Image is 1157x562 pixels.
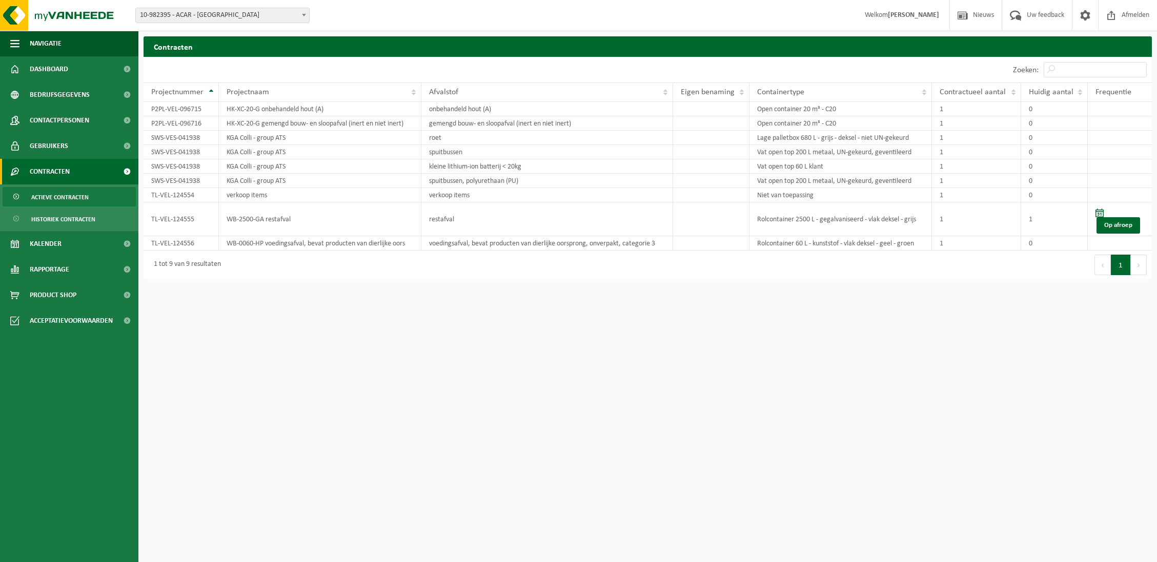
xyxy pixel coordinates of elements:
[888,11,939,19] strong: [PERSON_NAME]
[30,82,90,108] span: Bedrijfsgegevens
[144,236,219,251] td: TL-VEL-124556
[749,188,932,202] td: Niet van toepassing
[421,131,673,145] td: roet
[30,159,70,184] span: Contracten
[144,174,219,188] td: SWS-VES-041938
[3,187,136,206] a: Actieve contracten
[149,256,221,274] div: 1 tot 9 van 9 resultaten
[749,116,932,131] td: Open container 20 m³ - C20
[144,145,219,159] td: SWS-VES-041938
[135,8,310,23] span: 10-982395 - ACAR - SINT-NIKLAAS
[1094,255,1111,275] button: Previous
[219,202,421,236] td: WB-2500-GA restafval
[1021,236,1088,251] td: 0
[932,188,1021,202] td: 1
[1021,131,1088,145] td: 0
[1131,255,1147,275] button: Next
[30,56,68,82] span: Dashboard
[144,188,219,202] td: TL-VEL-124554
[932,116,1021,131] td: 1
[1021,202,1088,236] td: 1
[1021,188,1088,202] td: 0
[144,116,219,131] td: P2PL-VEL-096716
[749,236,932,251] td: Rolcontainer 60 L - kunststof - vlak deksel - geel - groen
[932,174,1021,188] td: 1
[31,188,89,207] span: Actieve contracten
[30,31,62,56] span: Navigatie
[421,145,673,159] td: spuitbussen
[421,174,673,188] td: spuitbussen, polyurethaan (PU)
[932,202,1021,236] td: 1
[219,188,421,202] td: verkoop items
[136,8,309,23] span: 10-982395 - ACAR - SINT-NIKLAAS
[421,236,673,251] td: voedingsafval, bevat producten van dierlijke oorsprong, onverpakt, categorie 3
[749,145,932,159] td: Vat open top 200 L metaal, UN-gekeurd, geventileerd
[749,159,932,174] td: Vat open top 60 L klant
[219,102,421,116] td: HK-XC-20-G onbehandeld hout (A)
[144,102,219,116] td: P2PL-VEL-096715
[940,88,1006,96] span: Contractueel aantal
[749,202,932,236] td: Rolcontainer 2500 L - gegalvaniseerd - vlak deksel - grijs
[749,102,932,116] td: Open container 20 m³ - C20
[421,188,673,202] td: verkoop items
[30,108,89,133] span: Contactpersonen
[1021,102,1088,116] td: 0
[151,88,204,96] span: Projectnummer
[144,131,219,145] td: SWS-VES-041938
[1111,255,1131,275] button: 1
[1029,88,1073,96] span: Huidig aantal
[30,282,76,308] span: Product Shop
[3,209,136,228] a: Historiek contracten
[219,236,421,251] td: WB-0060-HP voedingsafval, bevat producten van dierlijke oors
[30,308,113,334] span: Acceptatievoorwaarden
[1095,88,1131,96] span: Frequentie
[681,88,735,96] span: Eigen benaming
[429,88,458,96] span: Afvalstof
[219,116,421,131] td: HK-XC-20-G gemengd bouw- en sloopafval (inert en niet inert)
[421,116,673,131] td: gemengd bouw- en sloopafval (inert en niet inert)
[421,102,673,116] td: onbehandeld hout (A)
[749,174,932,188] td: Vat open top 200 L metaal, UN-gekeurd, geventileerd
[144,36,1152,56] h2: Contracten
[1021,174,1088,188] td: 0
[227,88,269,96] span: Projectnaam
[219,159,421,174] td: KGA Colli - group ATS
[219,145,421,159] td: KGA Colli - group ATS
[757,88,804,96] span: Containertype
[932,236,1021,251] td: 1
[932,131,1021,145] td: 1
[749,131,932,145] td: Lage palletbox 680 L - grijs - deksel - niet UN-gekeurd
[30,133,68,159] span: Gebruikers
[932,159,1021,174] td: 1
[421,202,673,236] td: restafval
[144,202,219,236] td: TL-VEL-124555
[932,102,1021,116] td: 1
[31,210,95,229] span: Historiek contracten
[30,231,62,257] span: Kalender
[5,539,171,562] iframe: chat widget
[144,159,219,174] td: SWS-VES-041938
[219,174,421,188] td: KGA Colli - group ATS
[1021,116,1088,131] td: 0
[30,257,69,282] span: Rapportage
[1013,66,1039,74] label: Zoeken:
[1097,217,1140,234] a: Op afroep
[1021,159,1088,174] td: 0
[219,131,421,145] td: KGA Colli - group ATS
[932,145,1021,159] td: 1
[1021,145,1088,159] td: 0
[421,159,673,174] td: kleine lithium-ion batterij < 20kg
